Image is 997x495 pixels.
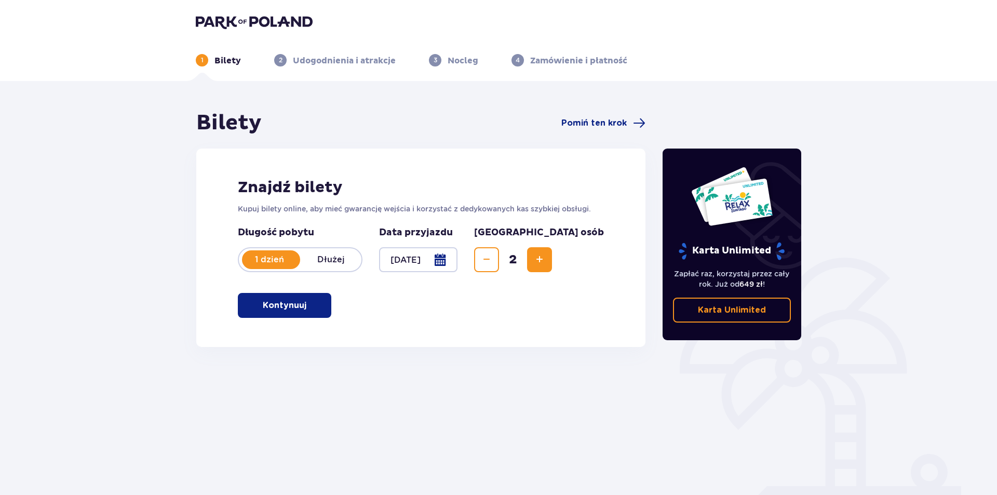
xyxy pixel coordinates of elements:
p: [GEOGRAPHIC_DATA] osób [474,226,604,239]
span: 649 zł [739,280,763,288]
button: Zwiększ [527,247,552,272]
p: Kontynuuj [263,300,306,311]
span: Pomiń ten krok [561,117,627,129]
button: Kontynuuj [238,293,331,318]
img: Dwie karty całoroczne do Suntago z napisem 'UNLIMITED RELAX', na białym tle z tropikalnymi liśćmi... [691,166,773,226]
div: 2Udogodnienia i atrakcje [274,54,396,66]
span: 2 [501,252,525,267]
p: Kupuj bilety online, aby mieć gwarancję wejścia i korzystać z dedykowanych kas szybkiej obsługi. [238,204,604,214]
p: Karta Unlimited [698,304,766,316]
p: Dłużej [300,254,361,265]
button: Zmniejsz [474,247,499,272]
p: Nocleg [448,55,478,66]
p: 3 [434,56,437,65]
a: Pomiń ten krok [561,117,645,129]
p: 2 [279,56,282,65]
h1: Bilety [196,110,262,136]
p: Zamówienie i płatność [530,55,627,66]
img: Park of Poland logo [196,15,313,29]
p: 1 [201,56,204,65]
div: 1Bilety [196,54,241,66]
h2: Znajdź bilety [238,178,604,197]
p: 1 dzień [239,254,300,265]
div: 3Nocleg [429,54,478,66]
p: 4 [516,56,520,65]
p: Data przyjazdu [379,226,453,239]
p: Udogodnienia i atrakcje [293,55,396,66]
p: Długość pobytu [238,226,362,239]
p: Bilety [214,55,241,66]
p: Zapłać raz, korzystaj przez cały rok. Już od ! [673,269,791,289]
div: 4Zamówienie i płatność [511,54,627,66]
a: Karta Unlimited [673,298,791,323]
p: Karta Unlimited [678,242,786,260]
